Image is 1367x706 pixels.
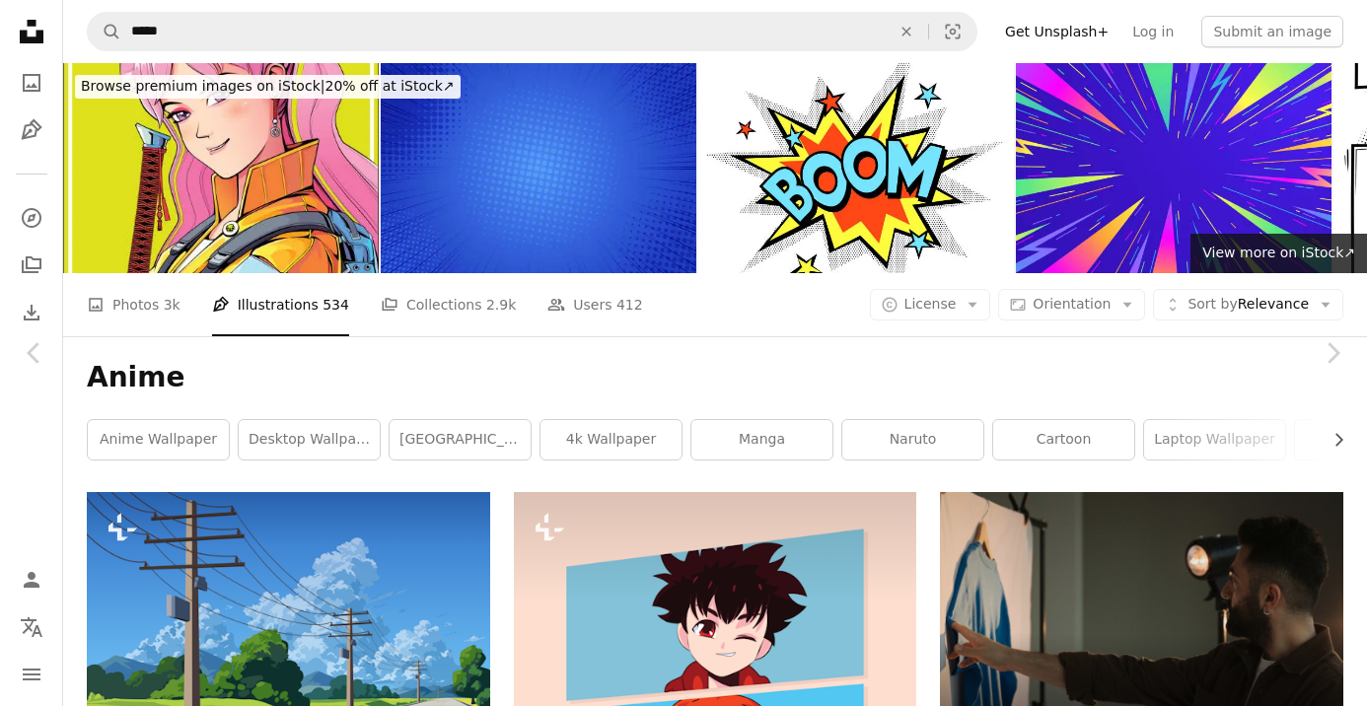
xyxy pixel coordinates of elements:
[616,294,643,316] span: 412
[691,420,832,459] a: manga
[1120,16,1186,47] a: Log in
[993,16,1120,47] a: Get Unsplash+
[993,420,1134,459] a: cartoon
[75,75,461,99] div: 20% off at iStock ↗
[81,78,324,94] span: Browse premium images on iStock |
[885,13,928,50] button: Clear
[547,273,642,336] a: Users 412
[381,273,516,336] a: Collections 2.9k
[1016,63,1331,273] img: Abstract Zap Lightning Bolt Excitement Modern Gradient Background
[12,246,51,285] a: Collections
[63,63,379,273] img: Anime style character
[540,420,682,459] a: 4k wallpaper
[239,420,380,459] a: desktop wallpaper
[381,63,696,273] img: Blue comic rays background with halftone
[842,420,983,459] a: naruto
[1202,245,1355,260] span: View more on iStock ↗
[1187,295,1309,315] span: Relevance
[12,607,51,647] button: Language
[12,63,51,103] a: Photos
[1153,289,1343,320] button: Sort byRelevance
[87,12,977,51] form: Find visuals sitewide
[87,273,180,336] a: Photos 3k
[87,360,1343,395] h1: Anime
[486,294,516,316] span: 2.9k
[12,560,51,600] a: Log in / Sign up
[904,296,957,312] span: License
[1201,16,1343,47] button: Submit an image
[1033,296,1111,312] span: Orientation
[63,63,472,110] a: Browse premium images on iStock|20% off at iStock↗
[12,110,51,150] a: Illustrations
[164,294,180,316] span: 3k
[390,420,531,459] a: [GEOGRAPHIC_DATA]
[870,289,991,320] button: License
[1187,296,1237,312] span: Sort by
[12,655,51,694] button: Menu
[88,13,121,50] button: Search Unsplash
[88,420,229,459] a: anime wallpaper
[1190,234,1367,273] a: View more on iStock↗
[12,198,51,238] a: Explore
[87,617,490,635] a: A car driving down a road next to power lines
[1298,258,1367,448] a: Next
[1144,420,1285,459] a: laptop wallpaper
[698,63,1014,273] img: Cartoon effects
[929,13,976,50] button: Visual search
[998,289,1145,320] button: Orientation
